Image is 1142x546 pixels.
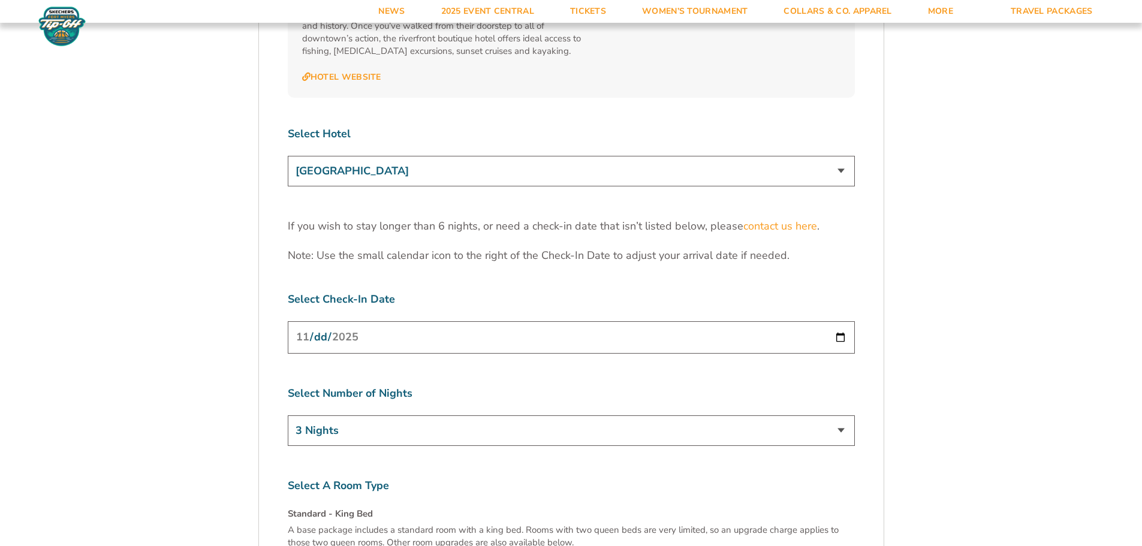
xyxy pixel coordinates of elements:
[288,478,855,493] label: Select A Room Type
[288,219,855,234] p: If you wish to stay longer than 6 nights, or need a check-in date that isn’t listed below, please .
[302,72,381,83] a: Hotel Website
[743,219,817,234] a: contact us here
[288,386,855,401] label: Select Number of Nights
[288,126,855,141] label: Select Hotel
[288,248,855,263] p: Note: Use the small calendar icon to the right of the Check-In Date to adjust your arrival date i...
[288,508,855,520] h4: Standard - King Bed
[288,292,855,307] label: Select Check-In Date
[36,6,88,47] img: Fort Myers Tip-Off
